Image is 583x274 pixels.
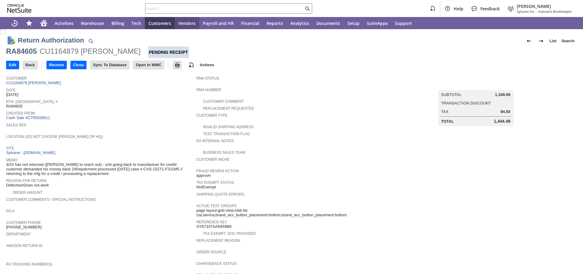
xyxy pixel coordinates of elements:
caption: Summary [438,80,513,90]
span: RA84605 [6,104,22,109]
span: Setup [347,20,360,26]
span: approve [196,173,211,178]
svg: Home [40,19,47,27]
span: SuiteApps [367,20,388,26]
a: Reports [263,17,287,29]
a: RA Internal Notes [196,139,234,143]
a: Tax [441,109,448,114]
a: Transaction Discount [441,101,491,105]
img: Print [174,61,181,69]
a: Fraud Review Action [196,169,239,173]
h1: Return Authorization [18,35,84,45]
a: Customer Niche [196,157,230,162]
a: Active Test Groups [196,204,237,208]
span: Billing [111,20,124,26]
a: RMA Status [196,76,219,80]
span: Reports [267,20,283,26]
span: SY67337AA9459B8 [196,224,232,229]
svg: Recent Records [11,19,18,27]
img: Previous [525,37,533,45]
a: Amazon Return ID [6,244,43,248]
span: Sylvane Inc [517,9,534,14]
span: Vendors [178,20,196,26]
span: Tech [131,20,141,26]
span: 94.50 [500,109,510,114]
a: Customer Phone [6,221,41,225]
a: Order Amount [13,190,43,195]
span: NotExempt [196,185,216,190]
img: add-record.svg [188,61,195,69]
a: Billing [108,17,128,29]
div: Pending Receipt [148,46,189,58]
a: Reference Key [196,220,227,224]
a: PO # [6,209,14,213]
a: Setup [344,17,363,29]
svg: Shortcuts [26,19,33,27]
span: Analytics [290,20,309,26]
a: Sales Rep [6,123,26,127]
span: 1,349.99 [495,92,510,97]
a: Actions [197,63,217,67]
input: Receive [47,61,66,69]
a: Warehouse [77,17,108,29]
a: Customer Type [196,113,228,118]
a: Reason For Return [6,179,46,183]
a: Tax Exempt Status [196,180,234,185]
input: Sync To Database [90,61,129,69]
svg: Search [304,5,311,12]
a: Test Transaction Flag [203,132,250,136]
a: Customer [6,76,27,80]
a: Analytics [287,17,313,29]
input: Search [145,5,304,12]
a: Chargeback Status [196,262,237,266]
a: Customer Comment [203,99,244,104]
a: Rtn. [GEOGRAPHIC_DATA]. # [6,100,57,104]
span: Warehouse [81,20,104,26]
a: Replacement reason [196,238,240,243]
span: [PHONE_NUMBER] [6,225,42,230]
a: Customer Comments / Special Instructions [6,197,96,202]
input: Edit [6,61,19,69]
a: Location (Do Not Choose [PERSON_NAME] or HQ) [6,135,103,139]
span: - [536,9,537,14]
a: Support [391,17,416,29]
span: [DATE] [6,92,19,97]
a: Cash Sale #C709206611 [6,115,50,120]
span: 1,444.49 [494,119,510,124]
span: Documents [316,20,340,26]
span: Feedback [480,6,500,12]
a: Subtotal [441,92,462,97]
a: Documents [313,17,344,29]
a: Replacement Requested [203,106,254,111]
input: Open In WMC [133,61,164,69]
span: 3/24 has not returned ([PERSON_NAME] to reach out) - unit going back to manufactuer for credit/ c... [6,162,193,176]
a: Payroll and HR [199,17,237,29]
img: Next [537,37,545,45]
span: page layout:grid view,mbb bb cta:sienna,brand_acc_button_placement:bottom,brand_acc_button_placem... [196,208,384,217]
a: RA Tracking Number(s) [6,262,52,266]
a: Tech [128,17,145,29]
div: CU1164879 [PERSON_NAME] [40,46,141,56]
a: Shipping Quote Errors [196,192,244,197]
a: CU1164879 [PERSON_NAME] [6,80,62,85]
a: SuiteApps [363,17,391,29]
a: Memo [6,158,17,162]
div: Shortcuts [22,17,36,29]
a: Created From [6,111,35,115]
a: Site [6,146,14,150]
a: Vendors [175,17,199,29]
a: List [547,36,559,46]
a: Total [441,119,454,124]
a: Customers [145,17,175,29]
a: Activities [51,17,77,29]
span: Activities [55,20,73,26]
a: Recent Records [7,17,22,29]
a: Department [6,232,31,236]
a: Sylvane - [DOMAIN_NAME] [6,150,57,155]
div: RA84605 [6,46,37,56]
a: Order Source [196,250,226,254]
a: Business Sales Team [203,150,245,155]
span: [PERSON_NAME] [517,3,572,9]
span: Customers [148,20,171,26]
a: Home [36,17,51,29]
